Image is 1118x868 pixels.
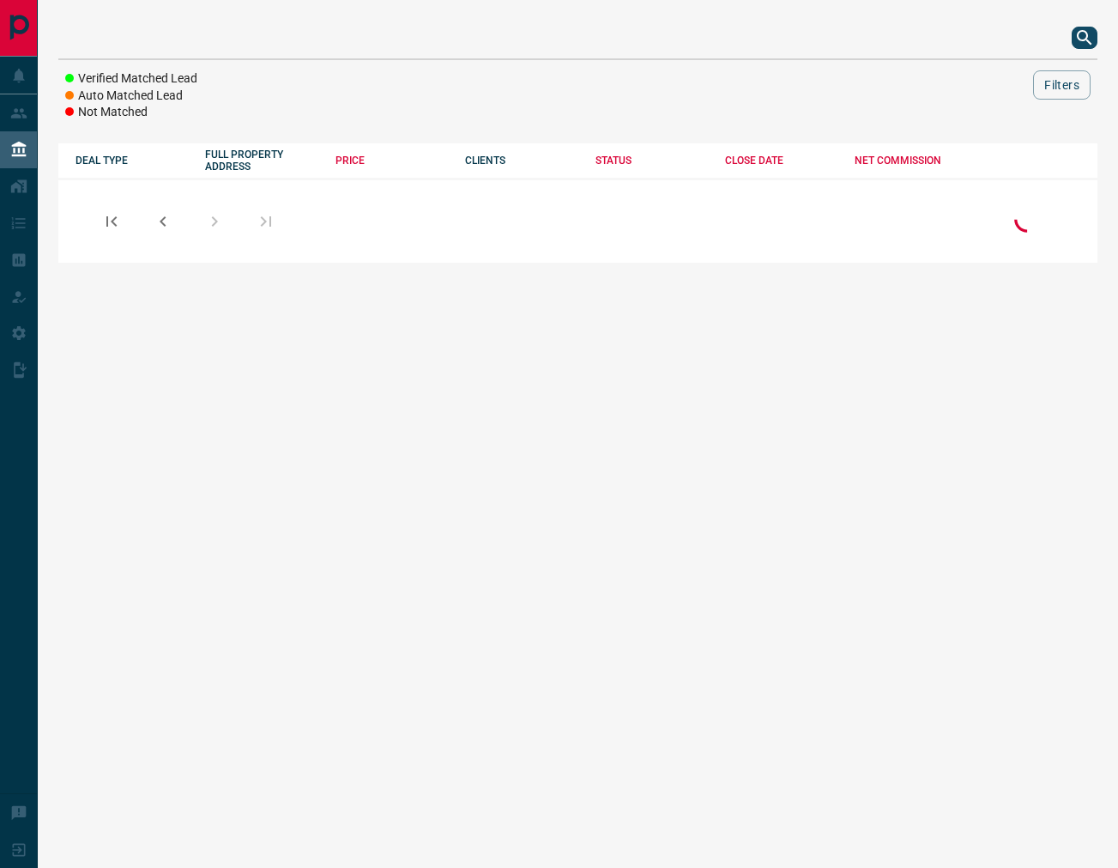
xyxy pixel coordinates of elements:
[725,155,837,167] div: CLOSE DATE
[595,155,708,167] div: STATUS
[76,155,188,167] div: DEAL TYPE
[1033,70,1091,100] button: Filters
[1010,203,1044,240] div: Loading
[335,155,448,167] div: PRICE
[65,104,197,121] li: Not Matched
[65,70,197,88] li: Verified Matched Lead
[465,155,577,167] div: CLIENTS
[205,149,317,173] div: FULL PROPERTY ADDRESS
[855,155,967,167] div: NET COMMISSION
[65,88,197,105] li: Auto Matched Lead
[1072,27,1097,49] button: search button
